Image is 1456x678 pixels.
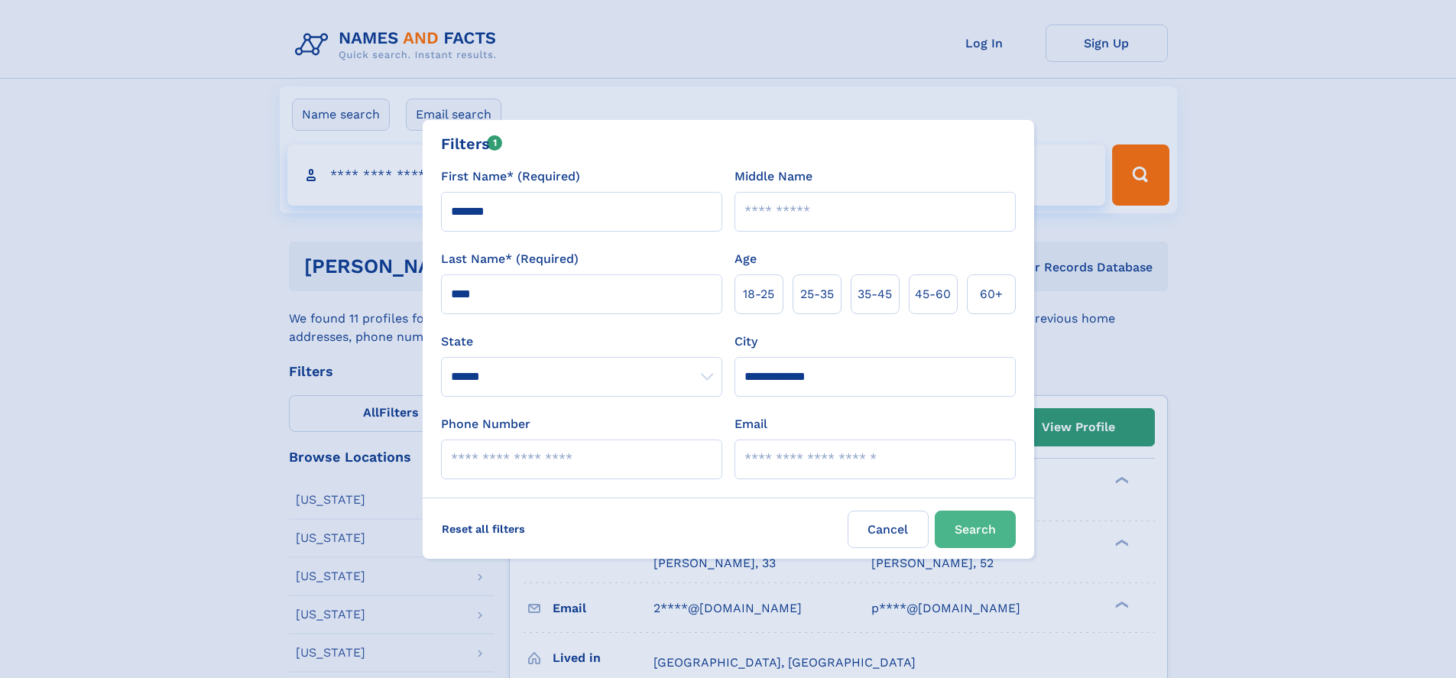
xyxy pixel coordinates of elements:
[441,167,580,186] label: First Name* (Required)
[915,285,951,303] span: 45‑60
[858,285,892,303] span: 35‑45
[980,285,1003,303] span: 60+
[441,415,530,433] label: Phone Number
[848,511,929,548] label: Cancel
[734,167,812,186] label: Middle Name
[441,250,579,268] label: Last Name* (Required)
[734,333,757,351] label: City
[935,511,1016,548] button: Search
[432,511,535,547] label: Reset all filters
[441,132,503,155] div: Filters
[441,333,722,351] label: State
[734,250,757,268] label: Age
[743,285,774,303] span: 18‑25
[800,285,834,303] span: 25‑35
[734,415,767,433] label: Email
